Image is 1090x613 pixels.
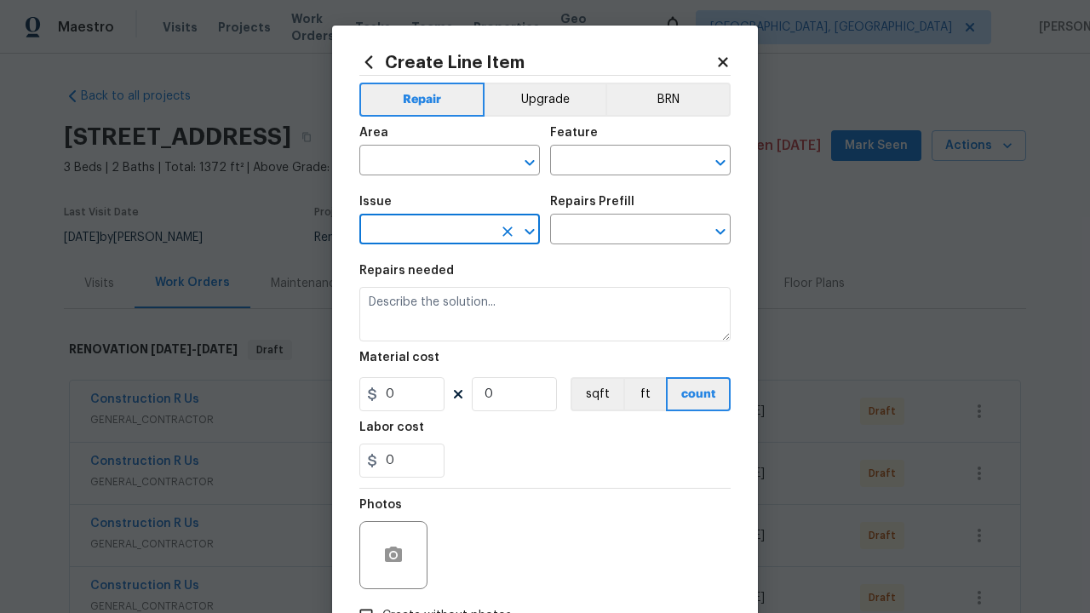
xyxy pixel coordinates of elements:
button: Open [708,151,732,175]
h5: Area [359,127,388,139]
button: count [666,377,731,411]
button: Open [708,220,732,243]
h5: Labor cost [359,421,424,433]
button: Open [518,220,542,243]
button: ft [623,377,666,411]
h5: Feature [550,127,598,139]
h5: Repairs needed [359,265,454,277]
h2: Create Line Item [359,53,715,72]
button: Open [518,151,542,175]
h5: Repairs Prefill [550,196,634,208]
button: Upgrade [485,83,606,117]
button: sqft [571,377,623,411]
h5: Photos [359,499,402,511]
h5: Issue [359,196,392,208]
h5: Material cost [359,352,439,364]
button: Clear [496,220,519,243]
button: BRN [605,83,731,117]
button: Repair [359,83,485,117]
